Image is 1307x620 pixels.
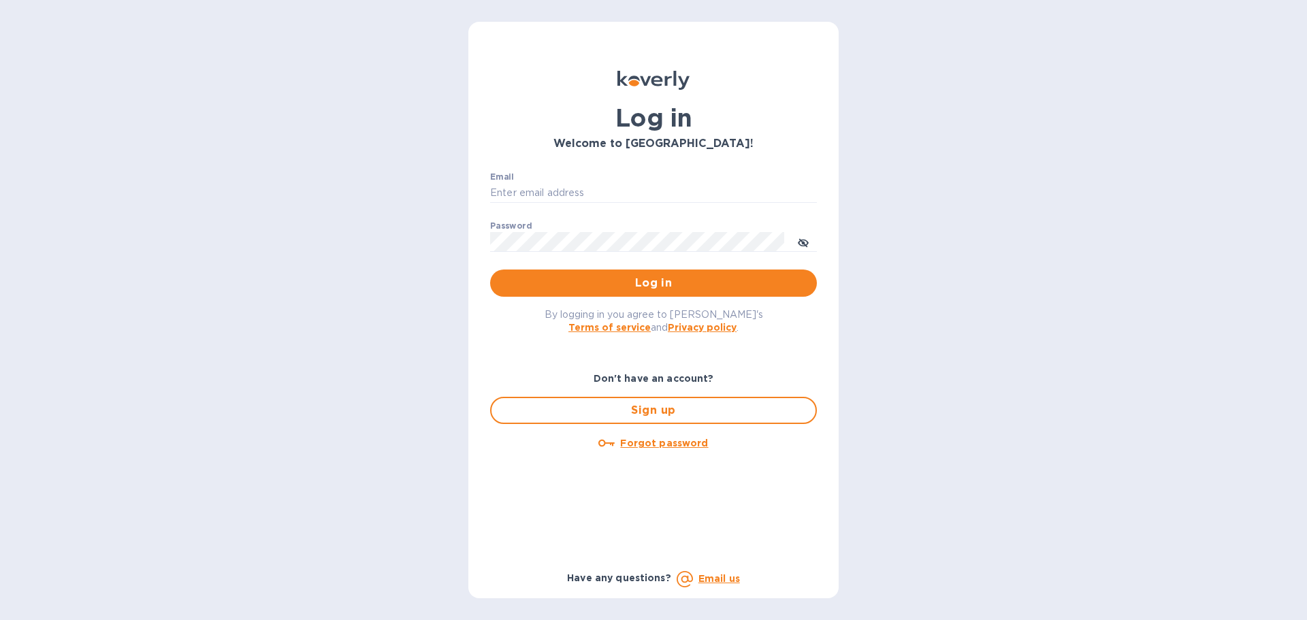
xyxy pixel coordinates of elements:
[617,71,690,90] img: Koverly
[490,137,817,150] h3: Welcome to [GEOGRAPHIC_DATA]!
[490,173,514,181] label: Email
[620,438,708,448] u: Forgot password
[490,183,817,203] input: Enter email address
[490,397,817,424] button: Sign up
[501,275,806,291] span: Log in
[698,573,740,584] a: Email us
[567,572,671,583] b: Have any questions?
[490,270,817,297] button: Log in
[668,322,737,333] a: Privacy policy
[594,373,714,384] b: Don't have an account?
[790,228,817,255] button: toggle password visibility
[490,103,817,132] h1: Log in
[490,222,532,230] label: Password
[568,322,651,333] a: Terms of service
[545,309,763,333] span: By logging in you agree to [PERSON_NAME]'s and .
[502,402,805,419] span: Sign up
